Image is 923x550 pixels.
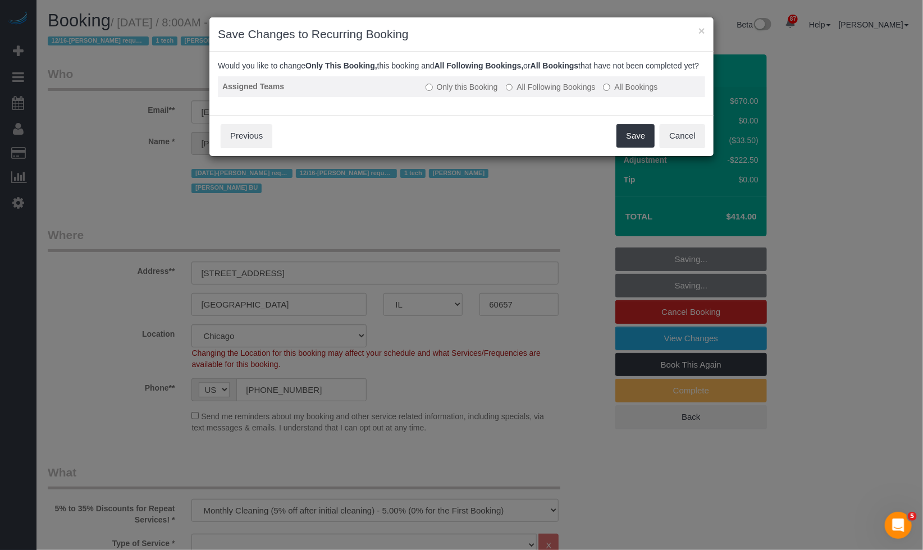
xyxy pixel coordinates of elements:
b: All Following Bookings, [435,61,524,70]
button: Previous [221,124,272,148]
h3: Save Changes to Recurring Booking [218,26,705,43]
b: Only This Booking, [305,61,377,70]
p: Would you like to change this booking and or that have not been completed yet? [218,60,705,71]
label: All other bookings in the series will remain the same. [426,81,498,93]
span: 5 [908,512,917,521]
label: This and all the bookings after it will be changed. [506,81,596,93]
button: × [698,25,705,36]
input: All Following Bookings [506,84,513,91]
iframe: Intercom live chat [885,512,912,539]
label: All bookings that have not been completed yet will be changed. [603,81,657,93]
b: All Bookings [531,61,579,70]
button: Save [616,124,655,148]
input: Only this Booking [426,84,433,91]
button: Cancel [660,124,705,148]
input: All Bookings [603,84,610,91]
strong: Assigned Teams [222,82,284,91]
